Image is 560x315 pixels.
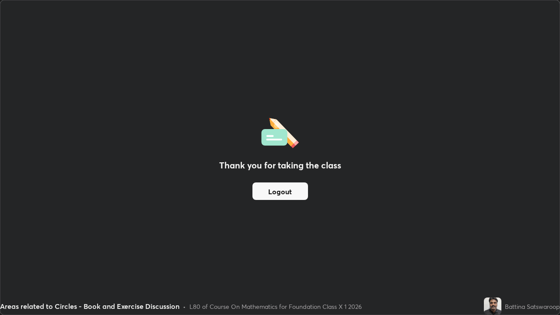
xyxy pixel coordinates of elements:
h2: Thank you for taking the class [219,159,341,172]
img: 4cf12101a0e0426b840631261d4855fe.jpg [484,297,501,315]
button: Logout [252,182,308,200]
div: Battina Satswaroop [505,302,560,311]
div: • [183,302,186,311]
div: L80 of Course On Mathematics for Foundation Class X 1 2026 [189,302,362,311]
img: offlineFeedback.1438e8b3.svg [261,115,299,148]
